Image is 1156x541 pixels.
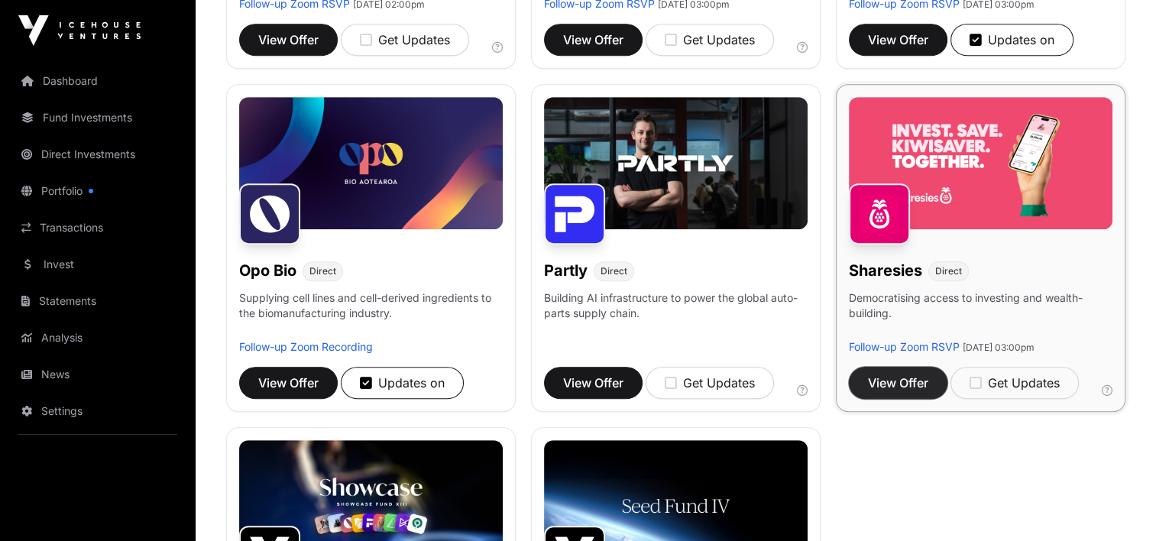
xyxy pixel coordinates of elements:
[963,342,1035,353] span: [DATE] 03:00pm
[18,15,141,46] img: Icehouse Ventures Logo
[239,367,338,399] button: View Offer
[12,321,183,355] a: Analysis
[601,265,627,277] span: Direct
[258,31,319,49] span: View Offer
[970,31,1054,49] div: Updates on
[849,183,910,245] img: Sharesies
[12,138,183,171] a: Direct Investments
[360,374,445,392] div: Updates on
[12,174,183,208] a: Portfolio
[950,367,1079,399] button: Get Updates
[239,290,503,321] p: Supplying cell lines and cell-derived ingredients to the biomanufacturing industry.
[12,101,183,134] a: Fund Investments
[239,260,296,281] h1: Opo Bio
[563,31,623,49] span: View Offer
[1080,468,1156,541] iframe: Chat Widget
[970,374,1060,392] div: Get Updates
[239,183,300,245] img: Opo Bio
[341,367,464,399] button: Updates on
[239,340,373,353] a: Follow-up Zoom Recording
[544,367,643,399] button: View Offer
[849,340,960,353] a: Follow-up Zoom RSVP
[665,374,755,392] div: Get Updates
[341,24,469,56] button: Get Updates
[849,367,947,399] button: View Offer
[849,260,922,281] h1: Sharesies
[868,374,928,392] span: View Offer
[646,24,774,56] button: Get Updates
[12,211,183,245] a: Transactions
[646,367,774,399] button: Get Updates
[12,248,183,281] a: Invest
[544,260,588,281] h1: Partly
[544,290,808,339] p: Building AI infrastructure to power the global auto-parts supply chain.
[849,97,1112,229] img: Sharesies-Banner.jpg
[849,24,947,56] button: View Offer
[12,358,183,391] a: News
[12,394,183,428] a: Settings
[12,64,183,98] a: Dashboard
[544,24,643,56] button: View Offer
[935,265,962,277] span: Direct
[309,265,336,277] span: Direct
[544,97,808,229] img: Partly-Banner.jpg
[360,31,450,49] div: Get Updates
[258,374,319,392] span: View Offer
[665,31,755,49] div: Get Updates
[239,97,503,229] img: Opo-Bio-Banner.jpg
[544,183,605,245] img: Partly
[12,284,183,318] a: Statements
[563,374,623,392] span: View Offer
[849,290,1112,339] p: Democratising access to investing and wealth-building.
[239,24,338,56] button: View Offer
[868,31,928,49] span: View Offer
[950,24,1073,56] button: Updates on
